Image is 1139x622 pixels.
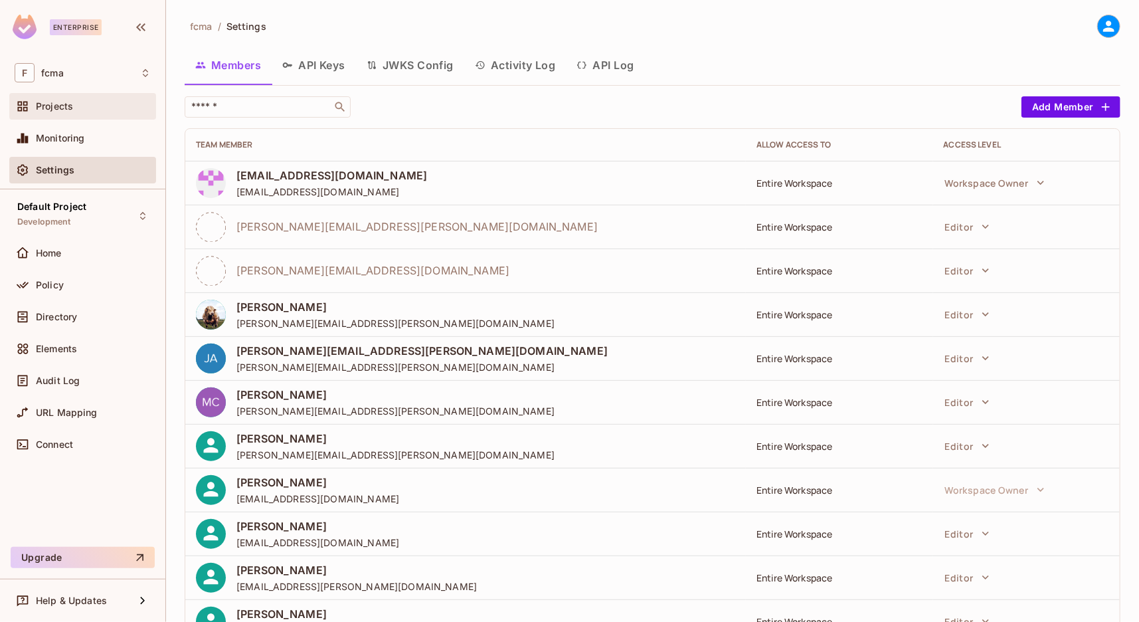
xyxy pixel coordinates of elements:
[218,20,221,33] li: /
[236,405,555,417] span: [PERSON_NAME][EMAIL_ADDRESS][PERSON_NAME][DOMAIN_NAME]
[36,375,80,386] span: Audit Log
[236,492,399,505] span: [EMAIL_ADDRESS][DOMAIN_NAME]
[756,177,922,189] div: Entire Workspace
[938,301,996,328] button: Editor
[11,547,155,568] button: Upgrade
[756,571,922,584] div: Entire Workspace
[236,580,477,593] span: [EMAIL_ADDRESS][PERSON_NAME][DOMAIN_NAME]
[36,165,74,175] span: Settings
[938,476,1051,503] button: Workspace Owner
[236,263,509,278] span: [PERSON_NAME][EMAIL_ADDRESS][DOMAIN_NAME]
[236,475,399,490] span: [PERSON_NAME]
[36,133,85,144] span: Monitoring
[756,440,922,453] div: Entire Workspace
[566,49,644,82] button: API Log
[756,308,922,321] div: Entire Workspace
[938,257,996,284] button: Editor
[938,213,996,240] button: Editor
[236,344,608,358] span: [PERSON_NAME][EMAIL_ADDRESS][PERSON_NAME][DOMAIN_NAME]
[944,140,1109,150] div: Access Level
[236,519,399,534] span: [PERSON_NAME]
[17,217,71,227] span: Development
[36,344,77,354] span: Elements
[17,201,86,212] span: Default Project
[236,607,555,621] span: [PERSON_NAME]
[236,185,427,198] span: [EMAIL_ADDRESS][DOMAIN_NAME]
[36,248,62,259] span: Home
[756,352,922,365] div: Entire Workspace
[236,536,399,549] span: [EMAIL_ADDRESS][DOMAIN_NAME]
[236,563,477,577] span: [PERSON_NAME]
[756,221,922,233] div: Entire Workspace
[196,140,735,150] div: Team Member
[36,407,98,418] span: URL Mapping
[272,49,356,82] button: API Keys
[938,433,996,459] button: Editor
[236,219,598,234] span: [PERSON_NAME][EMAIL_ADDRESS][PERSON_NAME][DOMAIN_NAME]
[196,300,226,330] img: 141873633
[50,19,102,35] div: Enterprise
[938,345,996,371] button: Editor
[756,264,922,277] div: Entire Workspace
[196,387,226,417] img: 9676c1fc0ba591c9fd9b37d0dddbf188
[185,49,272,82] button: Members
[13,15,37,39] img: SReyMgAAAABJRU5ErkJggg==
[190,20,213,33] span: fcma
[236,449,555,461] span: [PERSON_NAME][EMAIL_ADDRESS][PERSON_NAME][DOMAIN_NAME]
[236,317,555,330] span: [PERSON_NAME][EMAIL_ADDRESS][PERSON_NAME][DOMAIN_NAME]
[236,361,608,373] span: [PERSON_NAME][EMAIL_ADDRESS][PERSON_NAME][DOMAIN_NAME]
[36,312,77,322] span: Directory
[1021,96,1120,118] button: Add Member
[938,389,996,415] button: Editor
[196,344,226,373] img: 66b4a38e12cd735079d96a7e9c179f88
[756,484,922,496] div: Entire Workspace
[938,520,996,547] button: Editor
[938,564,996,591] button: Editor
[36,595,107,606] span: Help & Updates
[464,49,567,82] button: Activity Log
[938,169,1051,196] button: Workspace Owner
[756,528,922,540] div: Entire Workspace
[15,63,35,82] span: F
[226,20,266,33] span: Settings
[236,168,427,183] span: [EMAIL_ADDRESS][DOMAIN_NAME]
[36,101,73,112] span: Projects
[356,49,464,82] button: JWKS Config
[236,431,555,446] span: [PERSON_NAME]
[41,68,64,78] span: Workspace: fcma
[236,387,555,402] span: [PERSON_NAME]
[196,168,226,198] img: 141932299
[236,300,555,314] span: [PERSON_NAME]
[36,439,73,450] span: Connect
[36,280,64,290] span: Policy
[756,396,922,409] div: Entire Workspace
[756,140,922,150] div: Allow Access to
